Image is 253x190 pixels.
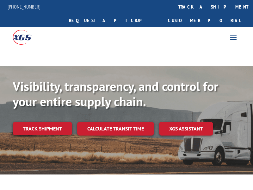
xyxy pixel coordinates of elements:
[159,122,213,136] a: XGS ASSISTANT
[64,14,156,27] a: Request a pickup
[77,122,154,136] a: Calculate transit time
[13,122,72,135] a: Track shipment
[13,78,218,110] b: Visibility, transparency, and control for your entire supply chain.
[163,14,245,27] a: Customer Portal
[8,3,40,10] a: [PHONE_NUMBER]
